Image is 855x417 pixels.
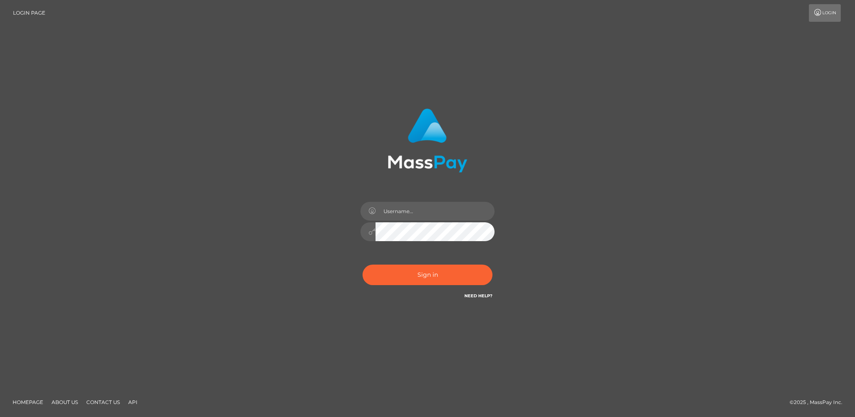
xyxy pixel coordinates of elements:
a: API [125,396,141,409]
a: Login Page [13,4,45,22]
a: Login [809,4,841,22]
div: © 2025 , MassPay Inc. [790,398,849,407]
button: Sign in [363,265,492,285]
a: Contact Us [83,396,123,409]
input: Username... [376,202,495,221]
a: About Us [48,396,81,409]
a: Homepage [9,396,47,409]
img: MassPay Login [388,108,467,172]
a: Need Help? [464,293,492,299]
